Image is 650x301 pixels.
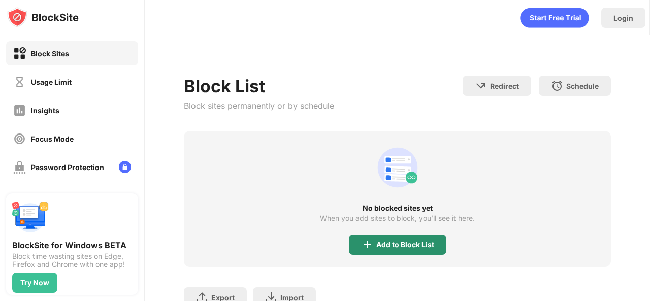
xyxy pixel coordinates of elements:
[31,78,72,86] div: Usage Limit
[520,8,589,28] div: animation
[490,82,519,90] div: Redirect
[31,106,59,115] div: Insights
[184,204,611,212] div: No blocked sites yet
[13,161,26,174] img: password-protection-off.svg
[31,135,74,143] div: Focus Mode
[31,49,69,58] div: Block Sites
[373,143,422,192] div: animation
[320,214,475,222] div: When you add sites to block, you’ll see it here.
[13,76,26,88] img: time-usage-off.svg
[13,47,26,60] img: block-on.svg
[31,163,104,172] div: Password Protection
[13,104,26,117] img: insights-off.svg
[7,7,79,27] img: logo-blocksite.svg
[376,241,434,249] div: Add to Block List
[184,76,334,96] div: Block List
[613,14,633,22] div: Login
[184,101,334,111] div: Block sites permanently or by schedule
[119,161,131,173] img: lock-menu.svg
[20,279,49,287] div: Try Now
[12,240,132,250] div: BlockSite for Windows BETA
[13,132,26,145] img: focus-off.svg
[566,82,599,90] div: Schedule
[12,199,49,236] img: push-desktop.svg
[12,252,132,269] div: Block time wasting sites on Edge, Firefox and Chrome with one app!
